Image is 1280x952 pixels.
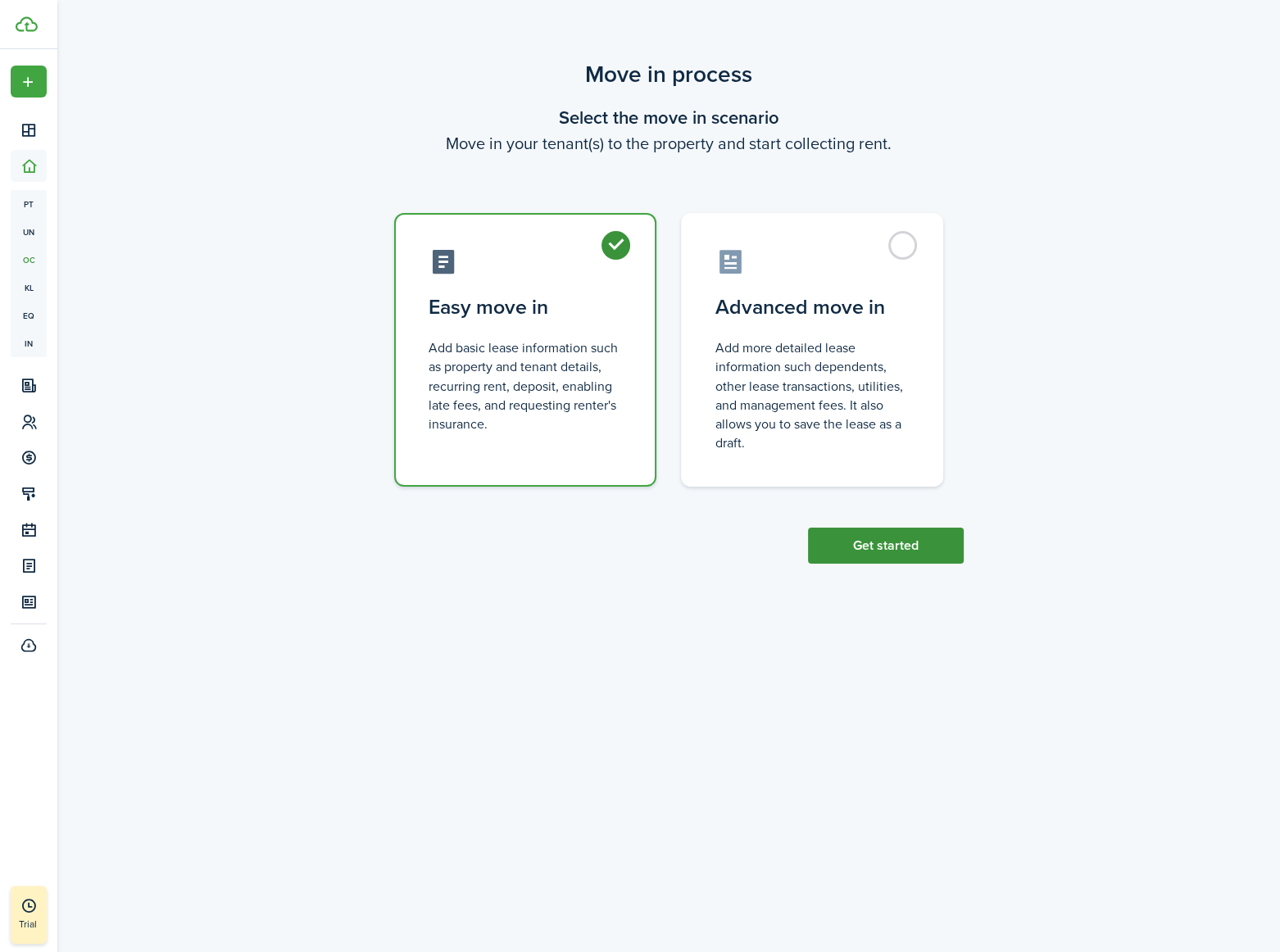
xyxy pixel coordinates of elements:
[11,274,47,301] a: kl
[715,292,909,322] control-radio-card-title: Advanced move in
[374,57,964,92] scenario-title: Move in process
[11,66,47,97] button: Open menu
[808,528,964,564] button: Get started
[11,246,47,274] a: oc
[429,292,622,322] control-radio-card-title: Easy move in
[11,886,47,944] a: Trial
[11,329,47,357] a: in
[19,917,84,932] p: Trial
[715,338,909,452] control-radio-card-description: Add more detailed lease information such dependents, other lease transactions, utilities, and man...
[11,301,47,329] a: eq
[16,16,38,32] img: TenantCloud
[11,218,47,246] a: un
[374,131,964,156] wizard-step-header-description: Move in your tenant(s) to the property and start collecting rent.
[429,338,622,433] control-radio-card-description: Add basic lease information such as property and tenant details, recurring rent, deposit, enablin...
[11,190,47,218] a: pt
[374,104,964,131] wizard-step-header-title: Select the move in scenario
